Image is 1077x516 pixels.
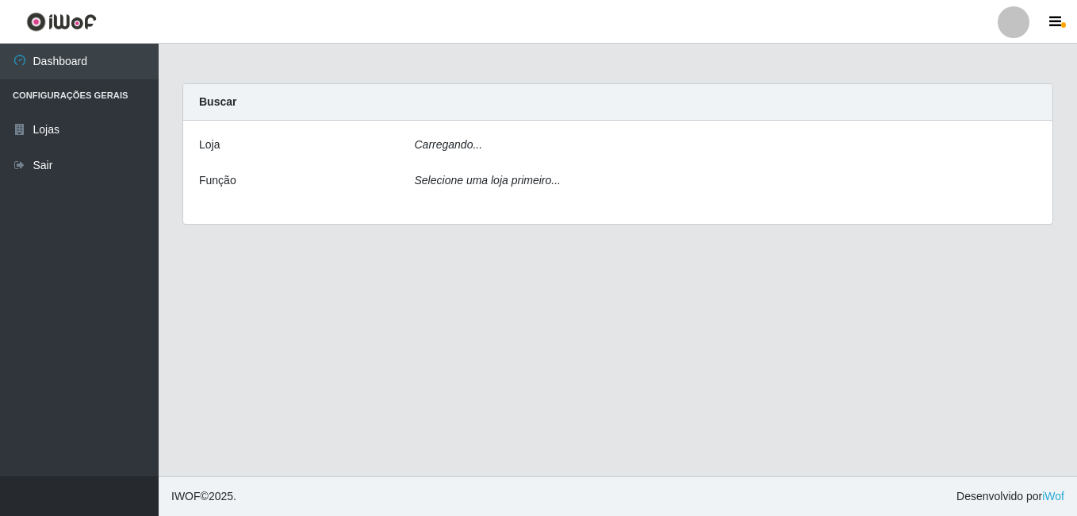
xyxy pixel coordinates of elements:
[956,488,1064,505] span: Desenvolvido por
[171,488,236,505] span: © 2025 .
[199,137,220,153] label: Loja
[199,95,236,108] strong: Buscar
[199,172,236,189] label: Função
[26,12,97,32] img: CoreUI Logo
[171,490,201,503] span: IWOF
[415,138,483,151] i: Carregando...
[1042,490,1064,503] a: iWof
[415,174,561,187] i: Selecione uma loja primeiro...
